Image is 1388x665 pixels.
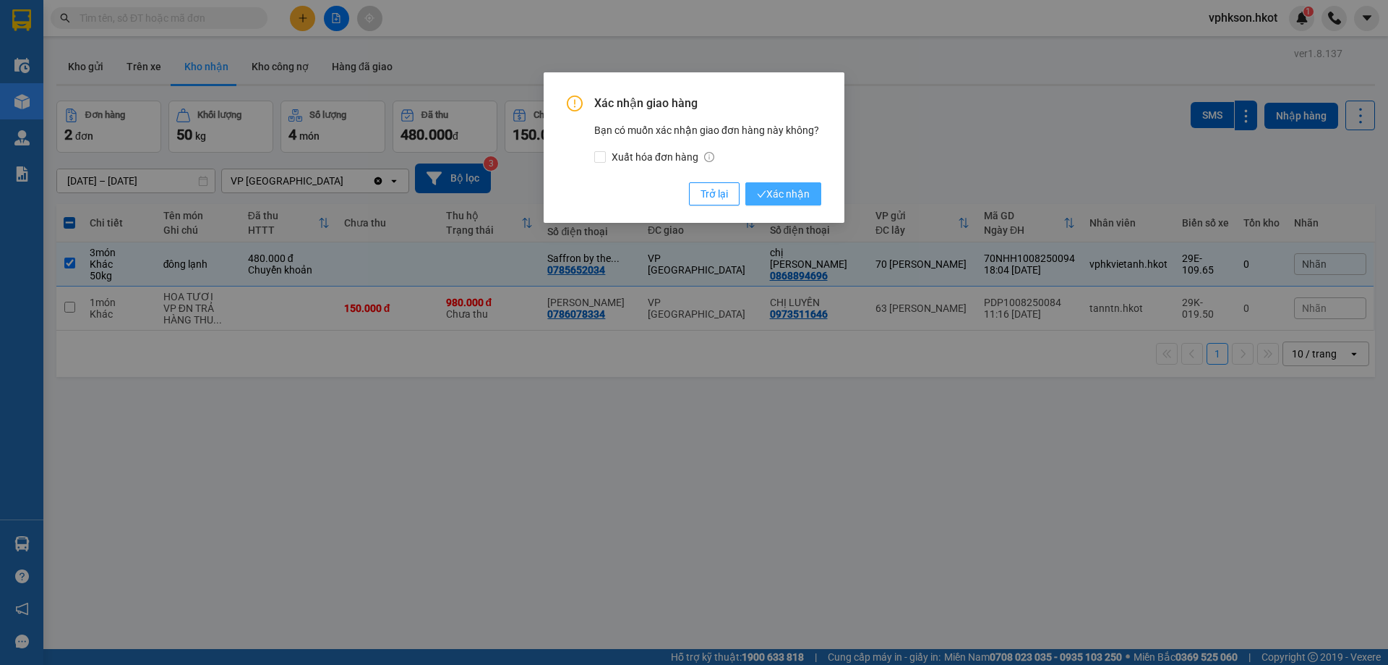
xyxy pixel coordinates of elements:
[689,182,740,206] button: Trở lại
[745,182,821,206] button: checkXác nhận
[594,96,821,111] span: Xác nhận giao hàng
[567,96,583,111] span: exclamation-circle
[757,190,766,199] span: check
[701,186,728,202] span: Trở lại
[757,186,810,202] span: Xác nhận
[704,152,714,162] span: info-circle
[594,122,821,165] div: Bạn có muốn xác nhận giao đơn hàng này không?
[606,149,720,165] span: Xuất hóa đơn hàng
